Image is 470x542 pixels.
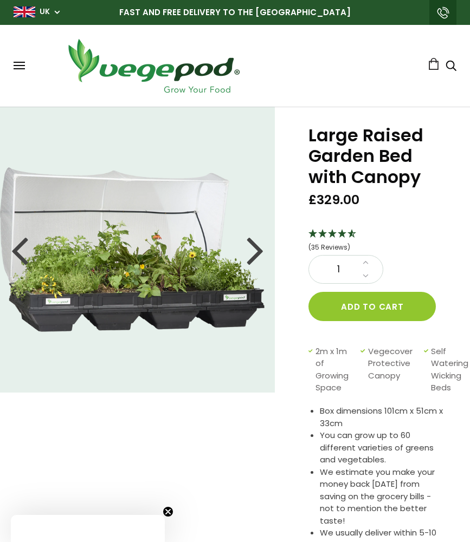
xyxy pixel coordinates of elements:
[14,6,35,17] img: gb_large.png
[320,263,357,277] span: 1
[308,243,350,252] span: (35 Reviews)
[320,466,443,527] li: We estimate you make your money back [DATE] from saving on the grocery bills - not to mention the...
[359,269,372,283] a: Decrease quantity by 1
[40,6,50,17] a: UK
[359,256,372,270] a: Increase quantity by 1
[316,345,355,394] span: 2m x 1m of Growing Space
[11,515,165,542] div: Close teaser
[320,405,443,429] li: Box dimensions 101cm x 51cm x 33cm
[320,429,443,466] li: You can grow up to 60 different varieties of greens and vegetables.
[308,192,359,208] span: £329.00
[446,61,456,73] a: Search
[308,227,443,255] div: 4.69 Stars - 35 Reviews
[308,292,436,321] button: Add to cart
[308,125,443,187] h1: Large Raised Garden Bed with Canopy
[368,345,419,394] span: Vegecover Protective Canopy
[59,36,248,96] img: Vegepod
[163,506,173,517] button: Close teaser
